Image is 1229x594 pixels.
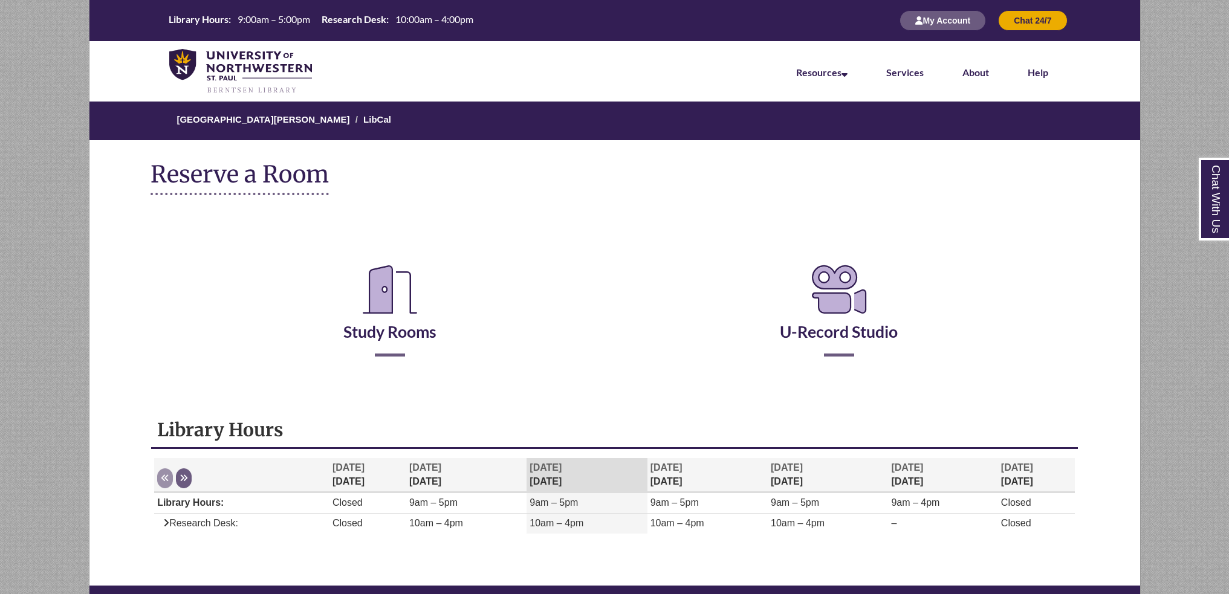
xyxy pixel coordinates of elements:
[164,13,478,27] table: Hours Today
[151,567,1078,573] div: Libchat
[409,462,441,473] span: [DATE]
[1001,497,1031,508] span: Closed
[900,10,986,31] button: My Account
[164,13,478,28] a: Hours Today
[1001,518,1031,528] span: Closed
[650,518,704,528] span: 10am – 4pm
[317,13,391,26] th: Research Desk:
[530,497,578,508] span: 9am – 5pm
[409,518,463,528] span: 10am – 4pm
[647,458,768,492] th: [DATE]
[157,468,173,488] button: Previous week
[332,462,365,473] span: [DATE]
[780,292,898,341] a: U-Record Studio
[67,102,1163,140] nav: Breadcrumb
[527,458,647,492] th: [DATE]
[409,497,458,508] span: 9am – 5pm
[998,15,1067,25] a: Chat 24/7
[796,66,848,78] a: Resources
[891,518,897,528] span: –
[176,468,192,488] button: Next week
[151,161,329,195] h1: Reserve a Room
[177,114,349,124] a: [GEOGRAPHIC_DATA][PERSON_NAME]
[530,518,583,528] span: 10am – 4pm
[998,10,1067,31] button: Chat 24/7
[768,458,888,492] th: [DATE]
[998,458,1075,492] th: [DATE]
[154,493,329,514] td: Library Hours:
[771,497,819,508] span: 9am – 5pm
[900,15,986,25] a: My Account
[332,518,363,528] span: Closed
[962,66,989,78] a: About
[771,462,803,473] span: [DATE]
[332,497,363,508] span: Closed
[650,462,683,473] span: [DATE]
[343,292,436,341] a: Study Rooms
[1028,66,1048,78] a: Help
[157,418,1072,441] h1: Library Hours
[530,462,562,473] span: [DATE]
[169,49,313,94] img: UNWSP Library Logo
[886,66,924,78] a: Services
[771,518,825,528] span: 10am – 4pm
[406,458,527,492] th: [DATE]
[238,13,310,25] span: 9:00am – 5:00pm
[151,225,1078,392] div: Reserve a Room
[1001,462,1033,473] span: [DATE]
[164,13,233,26] th: Library Hours:
[363,114,391,124] a: LibCal
[151,412,1078,555] div: Library Hours
[891,462,923,473] span: [DATE]
[157,518,238,528] span: Research Desk:
[329,458,406,492] th: [DATE]
[395,13,473,25] span: 10:00am – 4:00pm
[650,497,699,508] span: 9am – 5pm
[891,497,939,508] span: 9am – 4pm
[888,458,997,492] th: [DATE]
